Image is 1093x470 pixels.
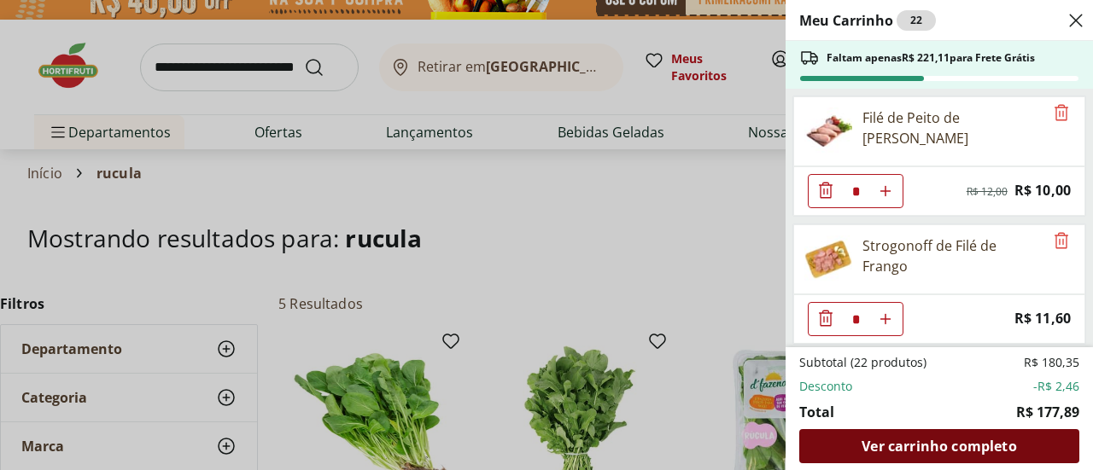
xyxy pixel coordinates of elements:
[799,354,926,371] span: Subtotal (22 produtos)
[799,402,834,422] span: Total
[843,175,868,207] input: Quantidade Atual
[862,439,1016,453] span: Ver carrinho completo
[1051,231,1072,252] button: Remove
[1014,307,1071,330] span: R$ 11,60
[799,429,1079,463] a: Ver carrinho completo
[1033,378,1079,395] span: -R$ 2,46
[868,302,903,336] button: Aumentar Quantidade
[897,10,936,31] div: 22
[862,107,1043,148] div: Filé de Peito de [PERSON_NAME]
[1024,354,1079,371] span: R$ 180,35
[1016,402,1079,422] span: R$ 177,89
[804,107,852,155] img: Filé de Peito de Frango Resfriado
[862,235,1043,276] div: Strogonoff de Filé de Frango
[809,302,843,336] button: Diminuir Quantidade
[868,174,903,208] button: Aumentar Quantidade
[967,185,1008,199] span: R$ 12,00
[804,235,852,283] img: Strogonoff de Filé de Frango
[843,303,868,335] input: Quantidade Atual
[827,51,1035,65] span: Faltam apenas R$ 221,11 para Frete Grátis
[1014,179,1071,202] span: R$ 10,00
[799,10,936,31] h2: Meu Carrinho
[799,378,852,395] span: Desconto
[809,174,843,208] button: Diminuir Quantidade
[1051,103,1072,124] button: Remove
